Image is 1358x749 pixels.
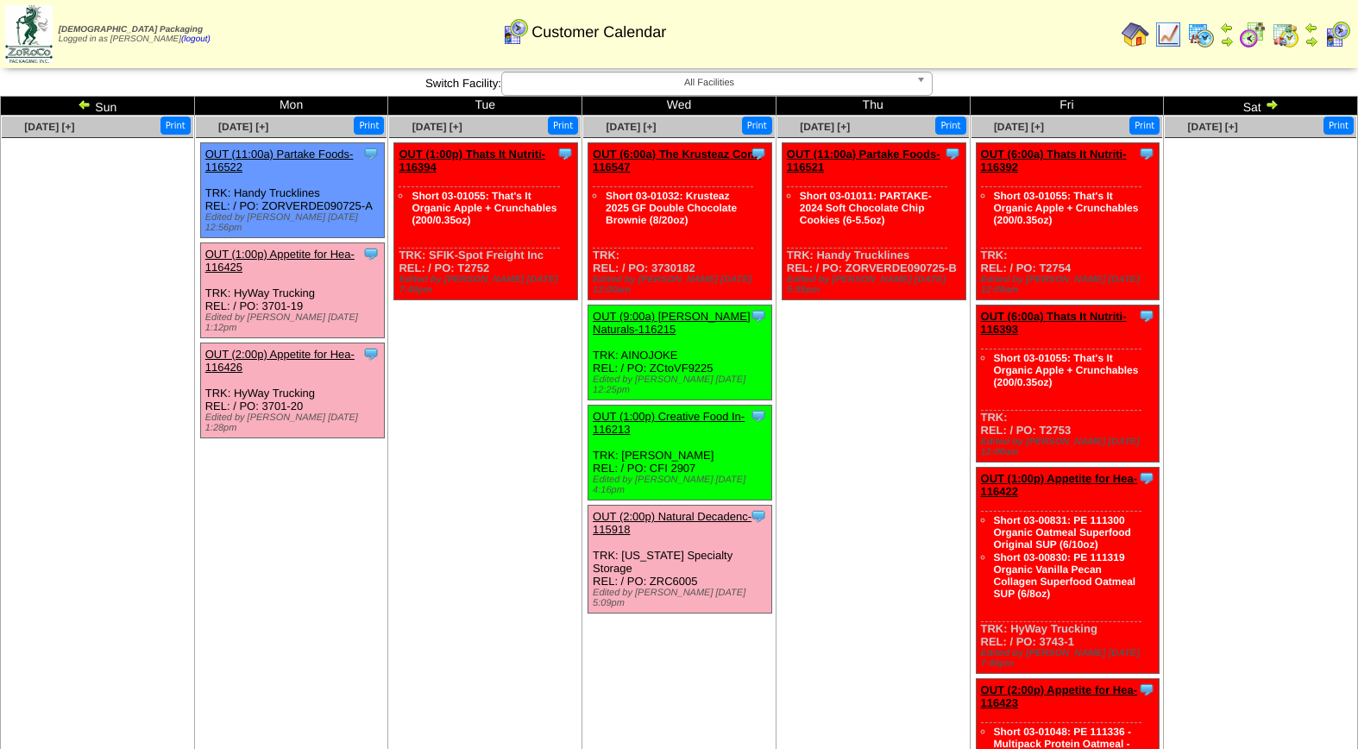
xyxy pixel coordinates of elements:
[194,97,388,116] td: Mon
[750,145,767,162] img: Tooltip
[1305,35,1318,48] img: arrowright.gif
[593,148,761,173] a: OUT (6:00a) The Krusteaz Com-116547
[593,410,745,436] a: OUT (1:00p) Creative Food In-116213
[205,148,354,173] a: OUT (11:00a) Partake Foods-116522
[1,97,195,116] td: Sun
[362,245,380,262] img: Tooltip
[981,683,1138,709] a: OUT (2:00p) Appetite for Hea-116423
[782,143,965,300] div: TRK: Handy Trucklines REL: / PO: ZORVERDE090725-B
[994,121,1044,133] a: [DATE] [+]
[1122,21,1149,48] img: home.gif
[59,25,203,35] span: [DEMOGRAPHIC_DATA] Packaging
[750,307,767,324] img: Tooltip
[1138,469,1155,487] img: Tooltip
[399,148,545,173] a: OUT (1:00p) Thats It Nutriti-116394
[750,407,767,425] img: Tooltip
[1138,307,1155,324] img: Tooltip
[501,18,529,46] img: calendarcustomer.gif
[593,588,771,608] div: Edited by [PERSON_NAME] [DATE] 5:09pm
[1239,21,1267,48] img: calendarblend.gif
[935,116,965,135] button: Print
[787,274,965,295] div: Edited by [PERSON_NAME] [DATE] 5:05pm
[994,352,1139,388] a: Short 03-01055: That's It Organic Apple + Crunchables (200/0.35oz)
[412,190,556,226] a: Short 03-01055: That's It Organic Apple + Crunchables (200/0.35oz)
[606,121,656,133] a: [DATE] [+]
[200,343,384,438] div: TRK: HyWay Trucking REL: / PO: 3701-20
[976,143,1160,300] div: TRK: REL: / PO: T2754
[593,274,771,295] div: Edited by [PERSON_NAME] [DATE] 12:00am
[1323,116,1354,135] button: Print
[800,121,850,133] a: [DATE] [+]
[205,348,355,374] a: OUT (2:00p) Appetite for Hea-116426
[388,97,582,116] td: Tue
[5,5,53,63] img: zoroco-logo-small.webp
[976,468,1160,674] div: TRK: HyWay Trucking REL: / PO: 3743-1
[1187,21,1215,48] img: calendarprod.gif
[205,212,384,233] div: Edited by [PERSON_NAME] [DATE] 12:56pm
[354,116,384,135] button: Print
[205,412,384,433] div: Edited by [PERSON_NAME] [DATE] 1:28pm
[205,248,355,274] a: OUT (1:00p) Appetite for Hea-116425
[531,23,666,41] span: Customer Calendar
[981,148,1127,173] a: OUT (6:00a) Thats It Nutriti-116392
[593,310,751,336] a: OUT (9:00a) [PERSON_NAME] Naturals-116215
[750,507,767,525] img: Tooltip
[394,143,578,300] div: TRK: SFIK-Spot Freight Inc REL: / PO: T2752
[1138,681,1155,698] img: Tooltip
[588,506,772,614] div: TRK: [US_STATE] Specialty Storage REL: / PO: ZRC6005
[981,437,1160,457] div: Edited by [PERSON_NAME] [DATE] 12:00am
[994,551,1136,600] a: Short 03-00830: PE 111319 Organic Vanilla Pecan Collagen Superfood Oatmeal SUP (6/8oz)
[1154,21,1182,48] img: line_graph.gif
[399,274,577,295] div: Edited by [PERSON_NAME] [DATE] 7:49pm
[200,143,384,238] div: TRK: Handy Trucklines REL: / PO: ZORVERDE090725-A
[582,97,776,116] td: Wed
[588,406,772,500] div: TRK: [PERSON_NAME] REL: / PO: CFI 2907
[981,274,1160,295] div: Edited by [PERSON_NAME] [DATE] 12:00am
[59,25,211,44] span: Logged in as [PERSON_NAME]
[944,145,961,162] img: Tooltip
[1220,21,1234,35] img: arrowleft.gif
[412,121,462,133] a: [DATE] [+]
[800,190,932,226] a: Short 03-01011: PARTAKE-2024 Soft Chocolate Chip Cookies (6-5.5oz)
[588,143,772,300] div: TRK: REL: / PO: 3730182
[970,97,1164,116] td: Fri
[362,345,380,362] img: Tooltip
[181,35,211,44] a: (logout)
[593,510,751,536] a: OUT (2:00p) Natural Decadenc-115918
[787,148,940,173] a: OUT (11:00a) Partake Foods-116521
[994,190,1139,226] a: Short 03-01055: That's It Organic Apple + Crunchables (200/0.35oz)
[205,312,384,333] div: Edited by [PERSON_NAME] [DATE] 1:12pm
[1305,21,1318,35] img: arrowleft.gif
[994,514,1131,551] a: Short 03-00831: PE 111300 Organic Oatmeal Superfood Original SUP (6/10oz)
[24,121,74,133] a: [DATE] [+]
[606,190,737,226] a: Short 03-01032: Krusteaz 2025 GF Double Chocolate Brownie (8/20oz)
[78,98,91,111] img: arrowleft.gif
[588,305,772,400] div: TRK: AINOJOKE REL: / PO: ZCtoVF9225
[1138,145,1155,162] img: Tooltip
[981,648,1160,669] div: Edited by [PERSON_NAME] [DATE] 7:46pm
[981,310,1127,336] a: OUT (6:00a) Thats It Nutriti-116393
[776,97,970,116] td: Thu
[218,121,268,133] a: [DATE] [+]
[509,72,909,93] span: All Facilities
[1188,121,1238,133] a: [DATE] [+]
[1164,97,1358,116] td: Sat
[160,116,191,135] button: Print
[362,145,380,162] img: Tooltip
[1265,98,1279,111] img: arrowright.gif
[548,116,578,135] button: Print
[1129,116,1160,135] button: Print
[1220,35,1234,48] img: arrowright.gif
[200,243,384,338] div: TRK: HyWay Trucking REL: / PO: 3701-19
[593,374,771,395] div: Edited by [PERSON_NAME] [DATE] 12:25pm
[981,472,1138,498] a: OUT (1:00p) Appetite for Hea-116422
[593,475,771,495] div: Edited by [PERSON_NAME] [DATE] 4:16pm
[1272,21,1299,48] img: calendarinout.gif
